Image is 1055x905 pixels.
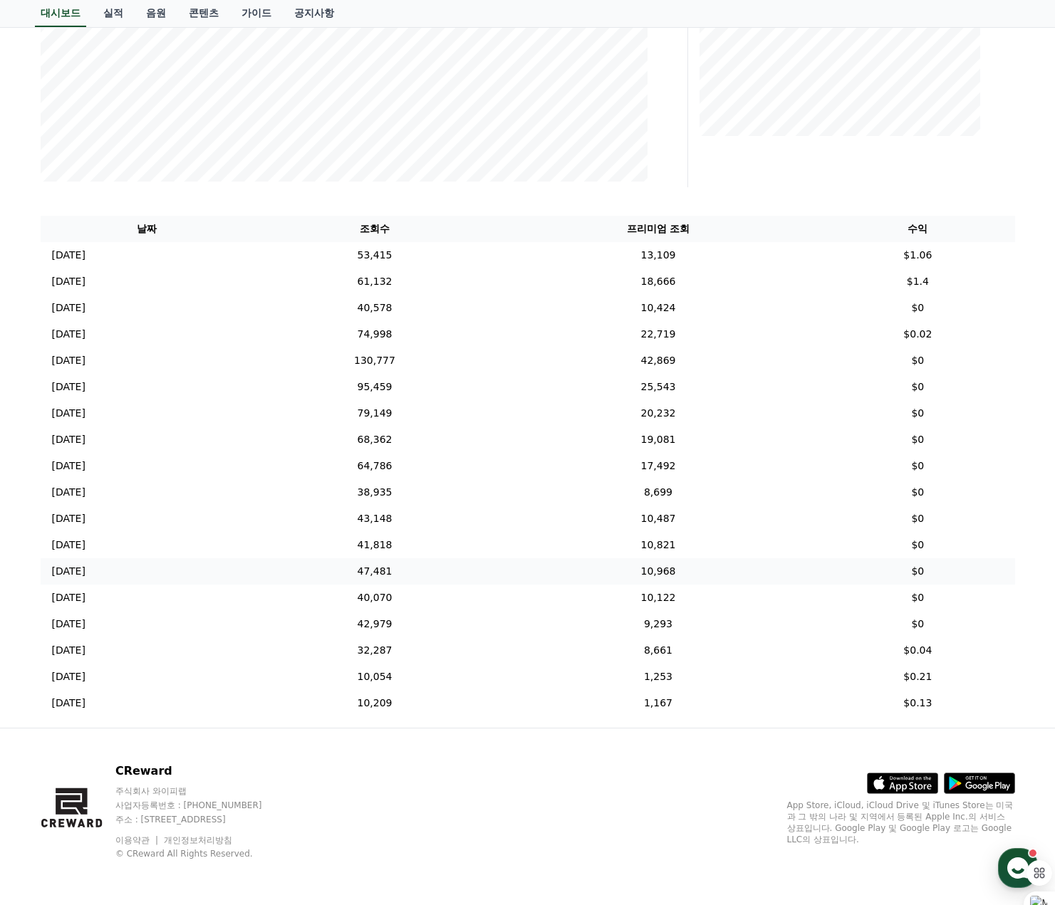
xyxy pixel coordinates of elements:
td: 42,869 [496,347,821,374]
td: 13,109 [496,242,821,268]
td: 64,786 [254,453,496,479]
td: 10,209 [254,690,496,716]
th: 수익 [821,216,1014,242]
td: 10,424 [496,295,821,321]
td: 32,287 [254,637,496,664]
td: 20,232 [496,400,821,427]
td: $0 [821,400,1014,427]
td: $0 [821,453,1014,479]
td: $1.06 [821,242,1014,268]
td: $0 [821,374,1014,400]
p: [DATE] [52,380,85,394]
td: 1,253 [496,664,821,690]
td: 40,070 [254,585,496,611]
p: [DATE] [52,696,85,711]
td: 1,167 [496,690,821,716]
td: 8,699 [496,479,821,506]
td: 18,666 [496,268,821,295]
a: 설정 [184,451,274,487]
p: [DATE] [52,485,85,500]
td: 22,719 [496,321,821,347]
td: 10,122 [496,585,821,611]
td: $0 [821,611,1014,637]
td: 43,148 [254,506,496,532]
a: 대화 [94,451,184,487]
p: [DATE] [52,590,85,605]
p: © CReward All Rights Reserved. [115,848,289,859]
p: [DATE] [52,248,85,263]
a: 홈 [4,451,94,487]
td: 25,543 [496,374,821,400]
td: 10,821 [496,532,821,558]
td: 10,487 [496,506,821,532]
td: 9,293 [496,611,821,637]
td: 74,998 [254,321,496,347]
td: 95,459 [254,374,496,400]
td: 40,578 [254,295,496,321]
td: 79,149 [254,400,496,427]
td: $0 [821,347,1014,374]
th: 프리미엄 조회 [496,216,821,242]
td: 130,777 [254,347,496,374]
p: [DATE] [52,300,85,315]
td: 17,492 [496,453,821,479]
td: $0 [821,558,1014,585]
p: [DATE] [52,406,85,421]
td: 8,661 [496,637,821,664]
td: $0 [821,427,1014,453]
p: [DATE] [52,327,85,342]
td: $0.13 [821,690,1014,716]
td: 10,054 [254,664,496,690]
p: 주식회사 와이피랩 [115,785,289,797]
td: 42,979 [254,611,496,637]
span: 홈 [45,473,53,484]
td: $0 [821,585,1014,611]
td: $0.21 [821,664,1014,690]
td: $1.4 [821,268,1014,295]
td: 68,362 [254,427,496,453]
a: 개인정보처리방침 [164,835,232,845]
td: 19,081 [496,427,821,453]
p: [DATE] [52,511,85,526]
p: [DATE] [52,274,85,289]
td: $0 [821,532,1014,558]
p: 주소 : [STREET_ADDRESS] [115,814,289,825]
td: 53,415 [254,242,496,268]
a: 이용약관 [115,835,160,845]
p: [DATE] [52,459,85,474]
td: $0 [821,295,1014,321]
td: 38,935 [254,479,496,506]
th: 조회수 [254,216,496,242]
span: 설정 [220,473,237,484]
td: $0 [821,479,1014,506]
th: 날짜 [41,216,254,242]
p: [DATE] [52,432,85,447]
td: 41,818 [254,532,496,558]
p: [DATE] [52,564,85,579]
p: [DATE] [52,538,85,553]
p: [DATE] [52,353,85,368]
td: 61,132 [254,268,496,295]
td: $0 [821,506,1014,532]
td: 47,481 [254,558,496,585]
p: [DATE] [52,643,85,658]
td: $0.04 [821,637,1014,664]
td: $0.02 [821,321,1014,347]
p: [DATE] [52,669,85,684]
p: 사업자등록번호 : [PHONE_NUMBER] [115,800,289,811]
p: [DATE] [52,617,85,632]
span: 대화 [130,474,147,485]
p: CReward [115,763,289,780]
td: 10,968 [496,558,821,585]
p: App Store, iCloud, iCloud Drive 및 iTunes Store는 미국과 그 밖의 나라 및 지역에서 등록된 Apple Inc.의 서비스 상표입니다. Goo... [787,800,1015,845]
